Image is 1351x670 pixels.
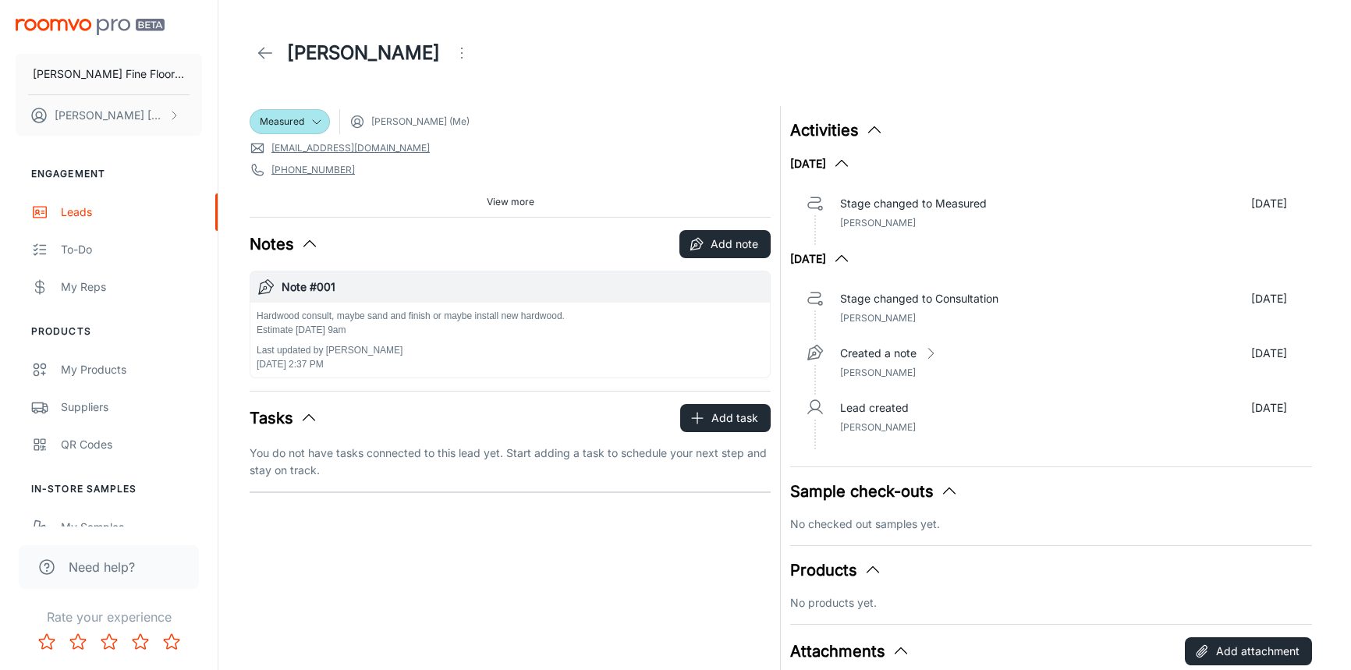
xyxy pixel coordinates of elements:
[260,115,304,129] span: Measured
[1251,195,1287,212] p: [DATE]
[840,217,916,229] span: [PERSON_NAME]
[61,519,202,536] div: My Samples
[480,190,541,214] button: View more
[16,19,165,35] img: Roomvo PRO Beta
[250,232,319,256] button: Notes
[679,230,771,258] button: Add note
[61,241,202,258] div: To-do
[125,626,156,658] button: Rate 4 star
[250,271,770,378] button: Note #001Hardwood consult, maybe sand and finish or maybe install new hardwood. Estimate [DATE] 9...
[371,115,470,129] span: [PERSON_NAME] (Me)
[156,626,187,658] button: Rate 5 star
[790,640,910,663] button: Attachments
[840,367,916,378] span: [PERSON_NAME]
[840,399,909,417] p: Lead created
[790,119,884,142] button: Activities
[790,250,851,268] button: [DATE]
[1251,345,1287,362] p: [DATE]
[257,343,567,357] p: Last updated by [PERSON_NAME]
[61,278,202,296] div: My Reps
[790,558,882,582] button: Products
[790,594,1311,612] p: No products yet.
[446,37,477,69] button: Open menu
[62,626,94,658] button: Rate 2 star
[840,312,916,324] span: [PERSON_NAME]
[55,107,165,124] p: [PERSON_NAME] [PERSON_NAME]
[790,516,1311,533] p: No checked out samples yet.
[16,95,202,136] button: [PERSON_NAME] [PERSON_NAME]
[69,558,135,576] span: Need help?
[16,54,202,94] button: [PERSON_NAME] Fine Floors, Inc
[61,436,202,453] div: QR Codes
[12,608,205,626] p: Rate your experience
[257,357,567,371] p: [DATE] 2:37 PM
[790,154,851,173] button: [DATE]
[250,445,771,479] p: You do not have tasks connected to this lead yet. Start adding a task to schedule your next step ...
[282,278,764,296] h6: Note #001
[840,421,916,433] span: [PERSON_NAME]
[840,345,917,362] p: Created a note
[790,480,959,503] button: Sample check-outs
[61,399,202,416] div: Suppliers
[31,626,62,658] button: Rate 1 star
[94,626,125,658] button: Rate 3 star
[840,290,998,307] p: Stage changed to Consultation
[257,309,567,337] p: Hardwood consult, maybe sand and finish or maybe install new hardwood. Estimate [DATE] 9am
[33,66,185,83] p: [PERSON_NAME] Fine Floors, Inc
[61,361,202,378] div: My Products
[487,195,534,209] span: View more
[1251,399,1287,417] p: [DATE]
[840,195,987,212] p: Stage changed to Measured
[1185,637,1312,665] button: Add attachment
[250,109,330,134] div: Measured
[680,404,771,432] button: Add task
[287,39,440,67] h1: [PERSON_NAME]
[61,204,202,221] div: Leads
[271,141,430,155] a: [EMAIL_ADDRESS][DOMAIN_NAME]
[1251,290,1287,307] p: [DATE]
[250,406,318,430] button: Tasks
[271,163,355,177] a: [PHONE_NUMBER]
